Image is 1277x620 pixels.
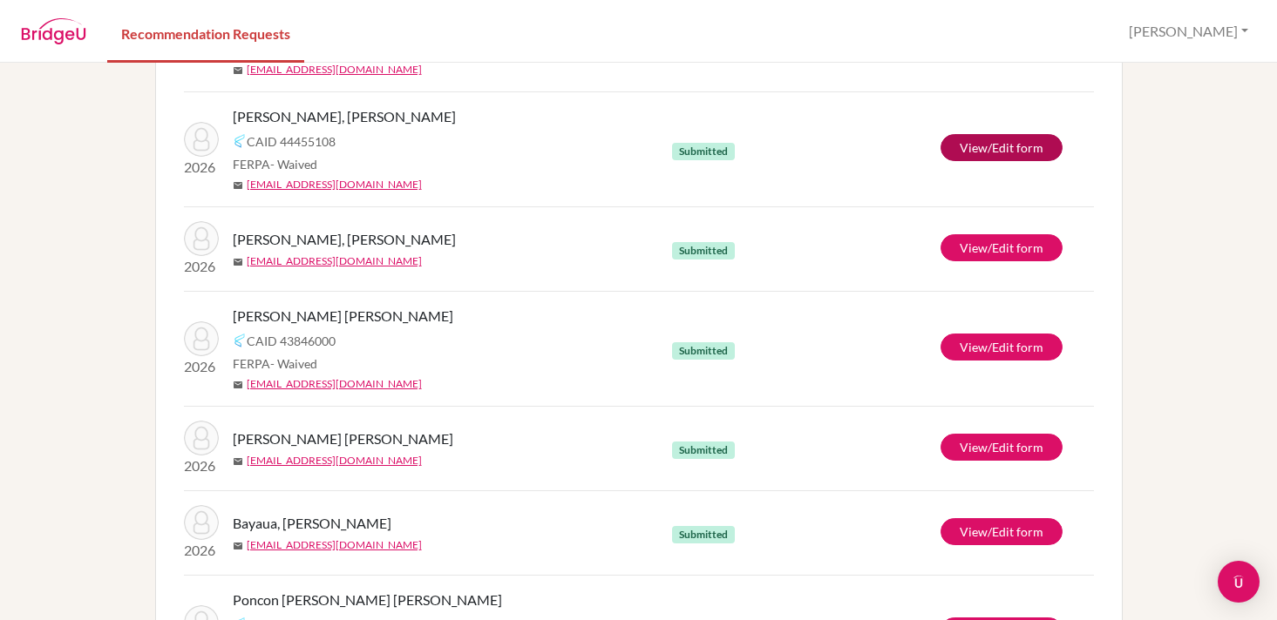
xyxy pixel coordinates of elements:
[247,332,336,350] span: CAID 43846000
[184,455,219,476] p: 2026
[270,356,317,371] span: - Waived
[247,253,422,269] a: [EMAIL_ADDRESS][DOMAIN_NAME]
[941,234,1063,261] a: View/Edit form
[247,62,422,77] a: [EMAIL_ADDRESS][DOMAIN_NAME]
[672,143,735,160] span: Submitted
[184,505,219,540] img: Bayaua, Francis Russel
[21,18,86,44] img: BridgeU logo
[672,342,735,360] span: Submitted
[107,3,304,63] a: Recommendation Requests
[941,518,1063,545] a: View/Edit form
[247,376,422,392] a: [EMAIL_ADDRESS][DOMAIN_NAME]
[184,321,219,356] img: Solorzano Chamorro, Melissa Maria
[233,334,247,347] img: Common App logo
[247,453,422,468] a: [EMAIL_ADDRESS][DOMAIN_NAME]
[184,540,219,561] p: 2026
[233,590,502,610] span: Poncon [PERSON_NAME] [PERSON_NAME]
[233,229,456,250] span: [PERSON_NAME], [PERSON_NAME]
[672,441,735,459] span: Submitted
[184,421,219,455] img: Rodriguez Porras, Daniel Octavio
[184,157,219,178] p: 2026
[184,221,219,256] img: Gutierrez Krughoff, Naya Alejandra
[233,456,243,467] span: mail
[233,306,453,327] span: [PERSON_NAME] [PERSON_NAME]
[1121,15,1256,48] button: [PERSON_NAME]
[1218,561,1260,603] div: Open Intercom Messenger
[941,434,1063,461] a: View/Edit form
[270,157,317,172] span: - Waived
[184,122,219,157] img: Zavala Cross, Miguel Ernesto
[233,155,317,173] span: FERPA
[233,513,391,534] span: Bayaua, [PERSON_NAME]
[941,334,1063,361] a: View/Edit form
[233,106,456,127] span: [PERSON_NAME], [PERSON_NAME]
[247,177,422,192] a: [EMAIL_ADDRESS][DOMAIN_NAME]
[233,65,243,76] span: mail
[941,134,1063,161] a: View/Edit form
[672,526,735,543] span: Submitted
[184,256,219,277] p: 2026
[247,132,336,151] span: CAID 44455108
[184,356,219,377] p: 2026
[233,541,243,551] span: mail
[233,428,453,449] span: [PERSON_NAME] [PERSON_NAME]
[233,257,243,267] span: mail
[233,134,247,148] img: Common App logo
[247,537,422,553] a: [EMAIL_ADDRESS][DOMAIN_NAME]
[672,242,735,259] span: Submitted
[233,180,243,191] span: mail
[233,354,317,373] span: FERPA
[233,380,243,390] span: mail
